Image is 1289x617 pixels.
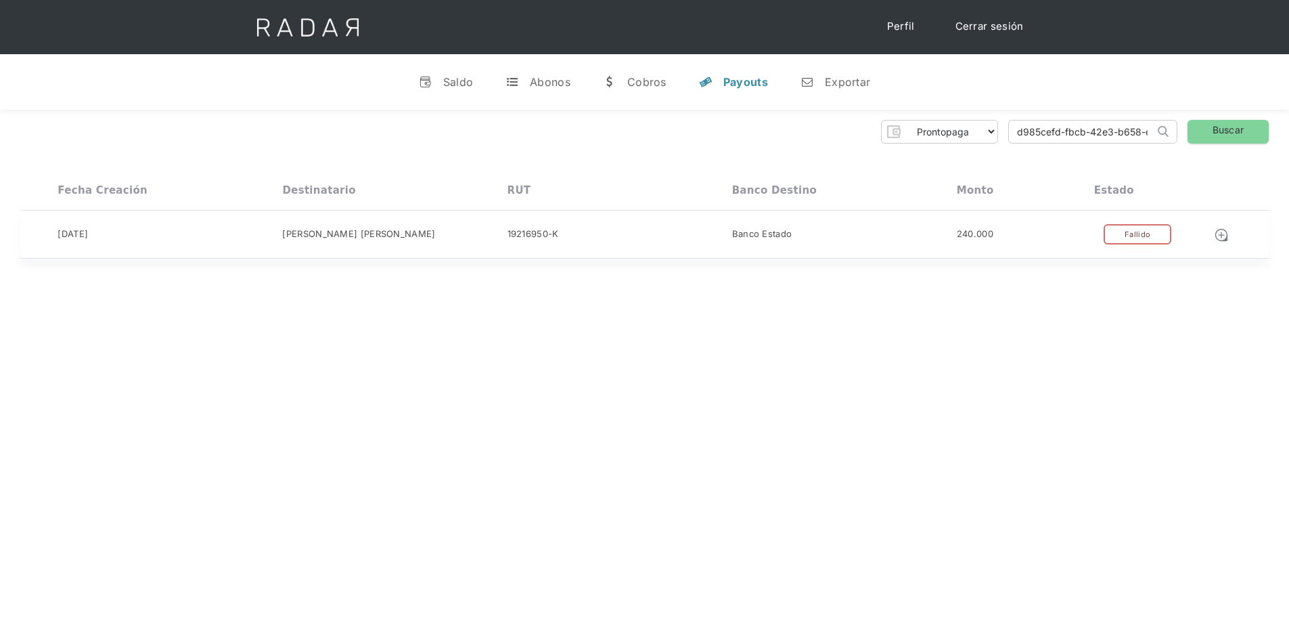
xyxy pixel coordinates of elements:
div: Banco Estado [732,228,792,241]
div: v [419,75,432,89]
a: Perfil [874,14,928,40]
div: RUT [507,184,531,196]
div: n [800,75,814,89]
div: Payouts [723,75,768,89]
div: w [603,75,616,89]
form: Form [881,120,998,144]
a: Cerrar sesión [942,14,1037,40]
div: Abonos [530,75,570,89]
div: Exportar [825,75,870,89]
div: Saldo [443,75,474,89]
a: Buscar [1188,120,1269,144]
div: 19216950-K [507,228,559,241]
div: Monto [957,184,994,196]
input: Busca por ID [1009,121,1154,143]
div: t [505,75,519,89]
div: Banco destino [732,184,817,196]
div: [DATE] [58,228,88,241]
div: 240.000 [957,228,993,241]
img: Detalle [1214,228,1229,242]
div: Destinatario [282,184,355,196]
div: Cobros [627,75,666,89]
div: Fecha creación [58,184,148,196]
div: Estado [1094,184,1134,196]
div: y [699,75,713,89]
div: Fallido [1104,224,1171,245]
div: [PERSON_NAME] [PERSON_NAME] [282,228,435,241]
